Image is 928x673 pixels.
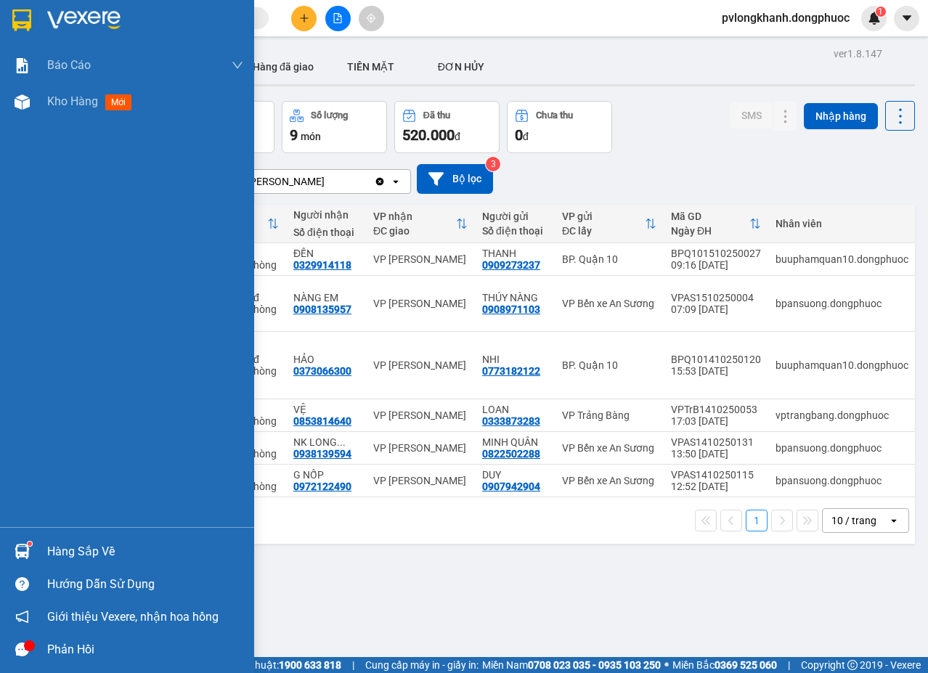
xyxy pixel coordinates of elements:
[482,303,540,315] div: 0908971103
[293,292,359,303] div: NÀNG EM
[337,436,346,448] span: ...
[15,544,30,559] img: warehouse-icon
[804,103,878,129] button: Nhập hàng
[482,292,548,303] div: THÚY NÀNG
[894,6,919,31] button: caret-down
[47,94,98,108] span: Kho hàng
[878,7,883,17] span: 1
[47,608,219,626] span: Giới thiệu Vexere, nhận hoa hồng
[438,61,484,73] span: ĐƠN HỦY
[776,442,908,454] div: bpansuong.dongphuoc
[536,110,573,121] div: Chưa thu
[876,7,886,17] sup: 1
[311,110,348,121] div: Số lượng
[373,409,468,421] div: VP [PERSON_NAME]
[834,46,882,62] div: ver 1.8.147
[12,9,31,31] img: logo-vxr
[326,174,327,189] input: Selected VP Long Khánh.
[325,6,351,31] button: file-add
[482,259,540,271] div: 0909273237
[672,657,777,673] span: Miền Bắc
[671,469,761,481] div: VPAS1410250115
[831,513,876,528] div: 10 / trang
[15,643,29,656] span: message
[208,657,341,673] span: Hỗ trợ kỹ thuật:
[776,409,908,421] div: vptrangbang.dongphuoc
[455,131,460,142] span: đ
[241,49,325,84] button: Hàng đã giao
[293,448,351,460] div: 0938139594
[715,659,777,671] strong: 0369 525 060
[515,126,523,144] span: 0
[293,481,351,492] div: 0972122490
[671,481,761,492] div: 12:52 [DATE]
[15,58,30,73] img: solution-icon
[293,209,359,221] div: Người nhận
[394,101,500,153] button: Đã thu520.000đ
[507,101,612,153] button: Chưa thu0đ
[868,12,881,25] img: icon-new-feature
[671,404,761,415] div: VPTrB1410250053
[373,442,468,454] div: VP [PERSON_NAME]
[664,205,768,243] th: Toggle SortBy
[402,126,455,144] span: 520.000
[47,639,243,661] div: Phản hồi
[293,415,351,427] div: 0853814640
[347,61,394,73] span: TIỀN MẶT
[293,469,359,481] div: G NỐP
[671,436,761,448] div: VPAS1410250131
[671,248,761,259] div: BPQ101510250027
[710,9,861,27] span: pvlongkhanh.dongphuoc
[482,225,548,237] div: Số điện thoại
[279,659,341,671] strong: 1900 633 818
[900,12,913,25] span: caret-down
[366,13,376,23] span: aim
[776,218,908,229] div: Nhân viên
[562,298,656,309] div: VP Bến xe An Sương
[482,354,548,365] div: NHI
[671,415,761,427] div: 17:03 [DATE]
[299,13,309,23] span: plus
[776,359,908,371] div: buuphamquan10.dongphuoc
[562,359,656,371] div: BP. Quận 10
[15,577,29,591] span: question-circle
[374,176,386,187] svg: Clear value
[482,365,540,377] div: 0773182122
[47,541,243,563] div: Hàng sắp về
[333,13,343,23] span: file-add
[482,211,548,222] div: Người gửi
[482,469,548,481] div: DUY
[776,298,908,309] div: bpansuong.dongphuoc
[562,442,656,454] div: VP Bến xe An Sương
[373,298,468,309] div: VP [PERSON_NAME]
[671,292,761,303] div: VPAS1510250004
[776,475,908,486] div: bpansuong.dongphuoc
[523,131,529,142] span: đ
[28,542,32,546] sup: 1
[105,94,131,110] span: mới
[482,481,540,492] div: 0907942904
[232,60,243,71] span: down
[528,659,661,671] strong: 0708 023 035 - 0935 103 250
[359,6,384,31] button: aim
[390,176,402,187] svg: open
[15,610,29,624] span: notification
[671,303,761,315] div: 07:09 [DATE]
[293,354,359,365] div: HẢO
[482,657,661,673] span: Miền Nam
[562,475,656,486] div: VP Bến xe An Sương
[47,574,243,595] div: Hướng dẫn sử dụng
[847,660,858,670] span: copyright
[365,657,479,673] span: Cung cấp máy in - giấy in:
[562,211,645,222] div: VP gửi
[671,259,761,271] div: 09:16 [DATE]
[486,157,500,171] sup: 3
[671,365,761,377] div: 15:53 [DATE]
[232,174,325,189] div: VP [PERSON_NAME]
[482,448,540,460] div: 0822502288
[730,102,773,129] button: SMS
[366,205,475,243] th: Toggle SortBy
[482,404,548,415] div: LOAN
[293,365,351,377] div: 0373066300
[293,404,359,415] div: VỆ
